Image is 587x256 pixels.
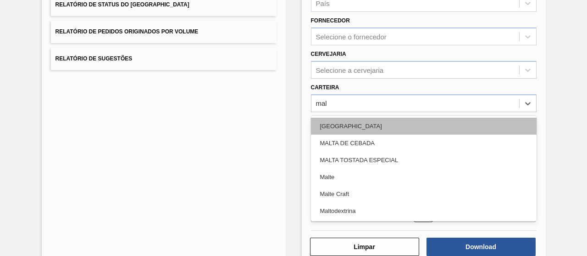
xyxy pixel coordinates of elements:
[426,238,536,256] button: Download
[311,169,537,185] div: Malte
[310,238,419,256] button: Limpar
[311,152,537,169] div: MALTA TOSTADA ESPECIAL
[55,55,133,62] span: Relatório de Sugestões
[316,66,384,74] div: Selecione a cervejaria
[51,48,277,70] button: Relatório de Sugestões
[311,135,537,152] div: MALTA DE CEBADA
[55,28,199,35] span: Relatório de Pedidos Originados por Volume
[311,84,339,91] label: Carteira
[311,185,537,202] div: Malte Craft
[311,202,537,219] div: Maltodextrina
[55,1,189,8] span: Relatório de Status do [GEOGRAPHIC_DATA]
[51,21,277,43] button: Relatório de Pedidos Originados por Volume
[316,33,387,41] div: Selecione o fornecedor
[311,51,346,57] label: Cervejaria
[311,17,350,24] label: Fornecedor
[311,118,537,135] div: [GEOGRAPHIC_DATA]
